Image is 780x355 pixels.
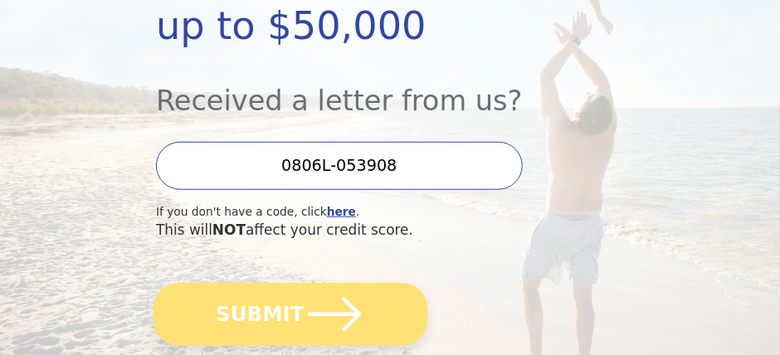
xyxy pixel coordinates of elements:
a: here [327,205,356,218]
button: SUBMIT [154,283,427,345]
span: NOT [212,221,246,238]
input: Enter your Offer Code: [156,142,523,190]
div: Received a letter from us? [156,55,553,122]
div: This will affect your credit score. [156,220,553,241]
div: If you don't have a code, click . [156,203,553,221]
